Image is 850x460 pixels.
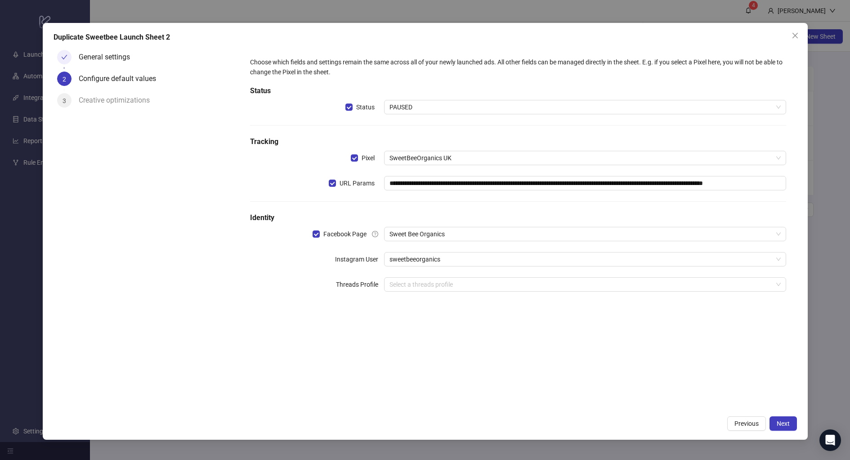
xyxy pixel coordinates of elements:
span: 2 [63,76,66,83]
label: Threads Profile [336,277,384,292]
div: Open Intercom Messenger [819,429,841,451]
span: Sweet Bee Organics [389,227,781,241]
span: PAUSED [389,100,781,114]
span: 3 [63,97,66,104]
span: sweetbeeorganics [389,253,781,266]
div: General settings [79,50,137,64]
span: question-circle [372,231,378,237]
div: Creative optimizations [79,93,157,108]
button: Close [788,28,802,43]
span: check [61,54,67,60]
span: Status [353,102,378,112]
label: Instagram User [335,252,384,266]
span: Next [777,420,790,427]
button: Previous [727,416,766,431]
span: URL Params [336,178,378,188]
span: Facebook Page [320,229,370,239]
span: SweetBeeOrganics UK [389,151,781,165]
div: Configure default values [79,72,163,86]
button: Next [769,416,797,431]
h5: Identity [250,212,786,223]
span: Pixel [358,153,378,163]
span: close [792,32,799,39]
span: Previous [734,420,759,427]
h5: Tracking [250,136,786,147]
h5: Status [250,86,786,96]
div: Duplicate Sweetbee Launch Sheet 2 [54,32,797,43]
div: Choose which fields and settings remain the same across all of your newly launched ads. All other... [250,57,786,77]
